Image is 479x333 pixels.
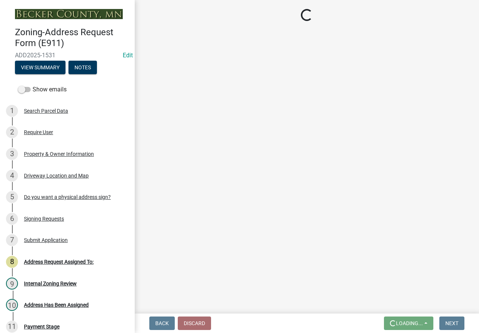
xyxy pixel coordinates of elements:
[15,52,120,59] span: ADD2025-1531
[6,278,18,290] div: 9
[384,317,433,330] button: Loading...
[445,320,458,326] span: Next
[155,320,169,326] span: Back
[24,281,77,286] div: Internal Zoning Review
[6,213,18,225] div: 6
[68,61,97,74] button: Notes
[24,108,68,113] div: Search Parcel Data
[24,216,64,221] div: Signing Requests
[6,299,18,311] div: 10
[439,317,464,330] button: Next
[6,191,18,203] div: 5
[6,234,18,246] div: 7
[24,173,89,178] div: Driveway Location and Map
[24,151,94,157] div: Property & Owner Information
[15,27,129,49] h4: Zoning-Address Request Form (E911)
[15,65,65,71] wm-modal-confirm: Summary
[6,126,18,138] div: 2
[6,105,18,117] div: 1
[18,85,67,94] label: Show emails
[396,320,423,326] span: Loading...
[24,130,53,135] div: Require User
[24,194,111,200] div: Do you want a physical address sign?
[15,61,65,74] button: View Summary
[178,317,211,330] button: Discard
[24,237,68,243] div: Submit Application
[68,65,97,71] wm-modal-confirm: Notes
[6,256,18,268] div: 8
[149,317,175,330] button: Back
[6,170,18,182] div: 4
[15,9,123,19] img: Becker County, Minnesota
[24,259,94,264] div: Address Request Assigned To:
[123,52,133,59] wm-modal-confirm: Edit Application Number
[6,148,18,160] div: 3
[123,52,133,59] a: Edit
[24,302,89,308] div: Address Has Been Assigned
[24,324,60,329] div: Payment Stage
[6,321,18,333] div: 11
